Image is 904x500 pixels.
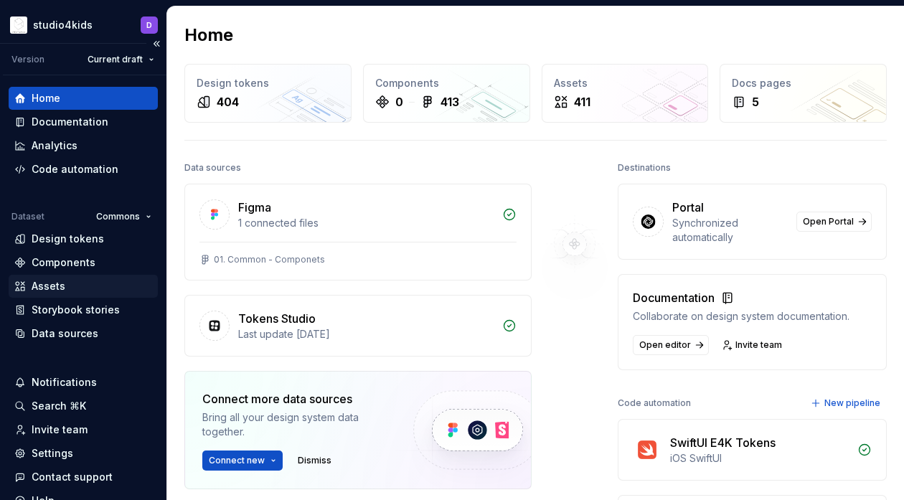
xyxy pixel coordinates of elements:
a: Invite team [9,418,158,441]
div: Destinations [618,158,671,178]
a: Open editor [633,335,709,355]
span: Invite team [735,339,782,351]
div: Components [375,76,518,90]
button: Search ⌘K [9,395,158,418]
div: Version [11,54,44,65]
button: Notifications [9,371,158,394]
div: Synchronized automatically [672,216,788,245]
div: 5 [752,93,759,110]
span: Current draft [88,54,143,65]
button: Collapse sidebar [146,34,166,54]
button: Dismiss [291,451,338,471]
div: Docs pages [732,76,875,90]
div: Settings [32,446,73,461]
button: New pipeline [806,393,887,413]
span: Dismiss [298,455,331,466]
div: Connect more data sources [202,390,389,407]
a: Open Portal [796,212,872,232]
a: Data sources [9,322,158,345]
a: Settings [9,442,158,465]
a: Design tokens [9,227,158,250]
div: Collaborate on design system documentation. [633,309,849,324]
div: Search ⌘K [32,399,86,413]
div: Assets [32,279,65,293]
h2: Home [184,24,233,47]
a: Components0413 [363,64,530,123]
div: Code automation [618,393,691,413]
button: Current draft [81,49,161,70]
div: Dataset [11,211,44,222]
div: 01. Common - Componets [214,254,325,265]
div: Data sources [184,158,241,178]
a: Home [9,87,158,110]
a: Code automation [9,158,158,181]
button: Commons [90,207,158,227]
div: SwiftUI E4K Tokens [670,434,776,451]
a: Figma1 connected files01. Common - Componets [184,184,532,280]
a: Storybook stories [9,298,158,321]
div: Data sources [32,326,98,341]
div: iOS SwiftUI [670,451,849,466]
button: Contact support [9,466,158,489]
div: Documentation [32,115,108,129]
div: Documentation [633,289,849,306]
div: Analytics [32,138,77,153]
div: Figma [238,199,271,216]
a: Assets [9,275,158,298]
div: Components [32,255,95,270]
div: Home [32,91,60,105]
img: f1dd3a2a-5342-4756-bcfa-e9eec4c7fc0d.png [10,16,27,34]
a: Design tokens404 [184,64,352,123]
button: studio4kidsD [3,9,164,40]
div: 413 [441,93,459,110]
div: Invite team [32,423,88,437]
a: Components [9,251,158,274]
div: Last update [DATE] [238,327,494,341]
div: Storybook stories [32,303,120,317]
div: Notifications [32,375,97,390]
a: Assets411 [542,64,709,123]
div: D [146,19,152,31]
div: Design tokens [197,76,339,90]
div: 411 [574,93,590,110]
a: Analytics [9,134,158,157]
button: Connect new [202,451,283,471]
div: 1 connected files [238,216,494,230]
a: Docs pages5 [720,64,887,123]
span: Commons [96,211,140,222]
div: 0 [395,93,403,110]
span: Open Portal [803,216,854,227]
span: Connect new [209,455,265,466]
span: Open editor [639,339,691,351]
div: Assets [554,76,697,90]
div: Contact support [32,470,113,484]
div: Portal [672,199,704,216]
div: studio4kids [33,18,93,32]
div: Tokens Studio [238,310,316,327]
div: Code automation [32,162,118,176]
a: Tokens StudioLast update [DATE] [184,295,532,357]
span: New pipeline [824,397,880,409]
a: Invite team [717,335,788,355]
div: Bring all your design system data together. [202,410,389,439]
a: Documentation [9,110,158,133]
div: 404 [217,93,239,110]
div: Design tokens [32,232,104,246]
